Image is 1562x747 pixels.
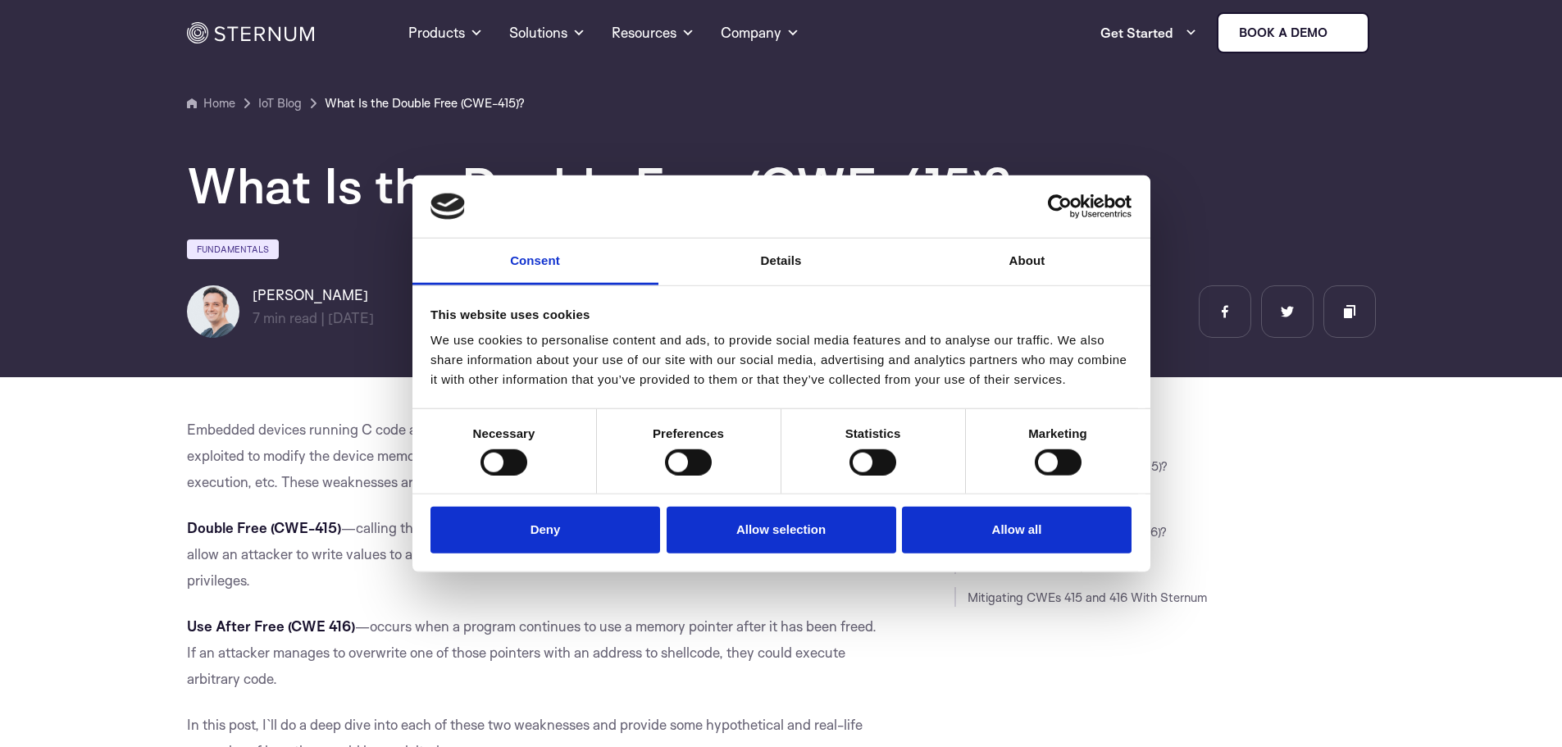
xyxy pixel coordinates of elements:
button: Allow selection [667,507,896,553]
a: About [904,239,1150,285]
a: Mitigating CWEs 415 and 416 With Sternum [968,590,1207,605]
b: Double Free (CWE-415) [187,519,341,536]
span: min read | [253,309,325,326]
a: Get Started [1100,16,1197,49]
a: Book a demo [1217,12,1369,53]
span: [DATE] [328,309,374,326]
button: Allow all [902,507,1132,553]
a: Consent [412,239,658,285]
div: We use cookies to personalise content and ads, to provide social media features and to analyse ou... [430,330,1132,389]
strong: Preferences [653,426,724,440]
a: What Is the Double Free (CWE-415)? [325,93,525,113]
img: logo [430,194,465,220]
strong: Statistics [845,426,901,440]
strong: Marketing [1028,426,1087,440]
a: Fundamentals [187,239,279,259]
a: Usercentrics Cookiebot - opens in a new window [988,194,1132,219]
a: IoT Blog [258,93,302,113]
div: This website uses cookies [430,305,1132,325]
a: Company [721,3,799,62]
b: Use After Free (CWE 416) [187,617,355,635]
button: Deny [430,507,660,553]
a: Products [408,3,483,62]
a: Solutions [509,3,585,62]
a: Details [658,239,904,285]
h1: What Is the Double Free (CWE-415)? [187,159,1171,212]
p: —calling the function multiple times, resulting in a memory leak. This might allow an attacker to... [187,515,881,594]
p: Embedded devices running C code are often to exposed to two common security weaknesses that can b... [187,417,881,495]
h3: JUMP TO SECTION [954,423,1376,436]
img: sternum iot [1334,26,1347,39]
a: Home [187,93,235,113]
a: Resources [612,3,694,62]
h6: [PERSON_NAME] [253,285,374,305]
p: —occurs when a program continues to use a memory pointer after it has been freed. If an attacker ... [187,613,881,692]
strong: Necessary [473,426,535,440]
span: 7 [253,309,260,326]
img: Igal Zeifman [187,285,239,338]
